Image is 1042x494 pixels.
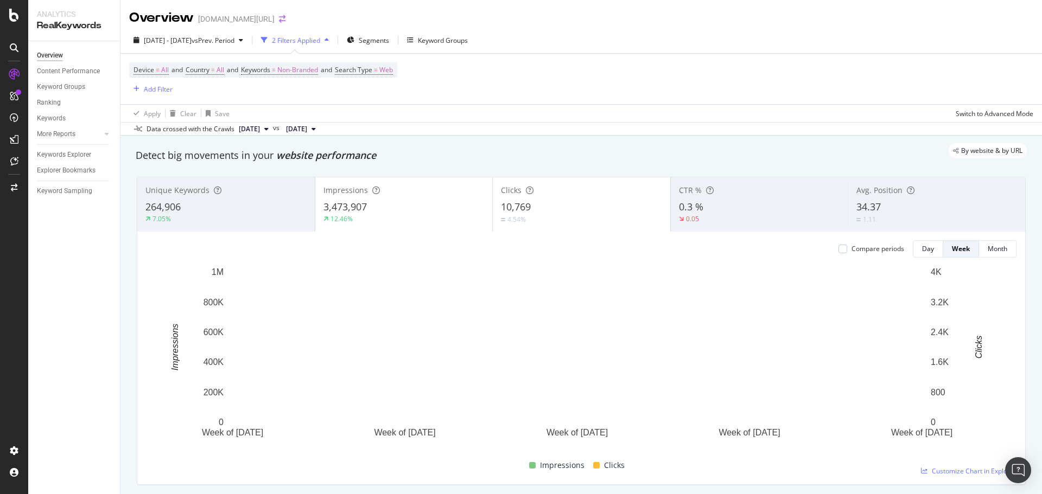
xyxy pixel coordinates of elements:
[507,215,526,224] div: 4.54%
[156,65,160,74] span: =
[374,428,435,437] text: Week of [DATE]
[204,357,224,367] text: 400K
[863,215,876,224] div: 1.11
[856,218,861,221] img: Equal
[215,109,230,118] div: Save
[147,124,234,134] div: Data crossed with the Crawls
[186,65,209,74] span: Country
[931,267,942,277] text: 4K
[37,165,112,176] a: Explorer Bookmarks
[134,65,154,74] span: Device
[273,123,282,133] span: vs
[943,240,979,258] button: Week
[921,466,1016,476] a: Customize Chart in Explorer
[922,244,934,253] div: Day
[974,336,983,359] text: Clicks
[1005,457,1031,483] div: Open Intercom Messenger
[202,428,263,437] text: Week of [DATE]
[932,466,1016,476] span: Customize Chart in Explorer
[217,62,224,78] span: All
[272,65,276,74] span: =
[37,20,111,32] div: RealKeywords
[37,185,112,197] a: Keyword Sampling
[852,244,904,253] div: Compare periods
[37,113,112,124] a: Keywords
[37,185,92,197] div: Keyword Sampling
[198,14,275,24] div: [DOMAIN_NAME][URL]
[686,214,699,223] div: 0.05
[144,85,173,94] div: Add Filter
[37,149,91,161] div: Keywords Explorer
[961,147,1022,154] span: By website & by URL
[146,266,1008,454] svg: A chart.
[204,388,224,397] text: 200K
[129,82,173,95] button: Add Filter
[37,113,66,124] div: Keywords
[891,428,952,437] text: Week of [DATE]
[335,65,372,74] span: Search Type
[145,185,209,195] span: Unique Keywords
[679,185,702,195] span: CTR %
[144,109,161,118] div: Apply
[286,124,307,134] span: 2025 Apr. 3rd
[279,15,285,23] div: arrow-right-arrow-left
[342,31,393,49] button: Segments
[277,62,318,78] span: Non-Branded
[219,418,224,427] text: 0
[211,65,215,74] span: =
[37,50,63,61] div: Overview
[204,297,224,306] text: 800K
[37,129,75,140] div: More Reports
[501,218,505,221] img: Equal
[180,109,196,118] div: Clear
[192,36,234,45] span: vs Prev. Period
[37,81,85,93] div: Keyword Groups
[403,31,472,49] button: Keyword Groups
[956,109,1033,118] div: Switch to Advanced Mode
[227,65,238,74] span: and
[913,240,943,258] button: Day
[679,200,703,213] span: 0.3 %
[144,36,192,45] span: [DATE] - [DATE]
[547,428,608,437] text: Week of [DATE]
[856,185,903,195] span: Avg. Position
[241,65,270,74] span: Keywords
[37,66,100,77] div: Content Performance
[37,97,112,108] a: Ranking
[418,36,468,45] div: Keyword Groups
[171,65,183,74] span: and
[129,105,161,122] button: Apply
[37,97,61,108] div: Ranking
[979,240,1016,258] button: Month
[951,105,1033,122] button: Switch to Advanced Mode
[501,200,531,213] span: 10,769
[37,81,112,93] a: Keyword Groups
[272,36,320,45] div: 2 Filters Applied
[604,459,625,472] span: Clicks
[37,165,96,176] div: Explorer Bookmarks
[379,62,393,78] span: Web
[719,428,780,437] text: Week of [DATE]
[145,200,181,213] span: 264,906
[856,200,881,213] span: 34.37
[170,324,180,370] text: Impressions
[282,123,320,136] button: [DATE]
[323,185,368,195] span: Impressions
[931,297,949,306] text: 3.2K
[239,124,260,134] span: 2025 May. 5th
[129,9,194,27] div: Overview
[359,36,389,45] span: Segments
[321,65,332,74] span: and
[37,129,101,140] a: More Reports
[374,65,378,74] span: =
[257,31,333,49] button: 2 Filters Applied
[37,50,112,61] a: Overview
[331,214,353,223] div: 12.46%
[952,244,970,253] div: Week
[129,31,247,49] button: [DATE] - [DATE]vsPrev. Period
[204,328,224,337] text: 600K
[931,357,949,367] text: 1.6K
[166,105,196,122] button: Clear
[931,328,949,337] text: 2.4K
